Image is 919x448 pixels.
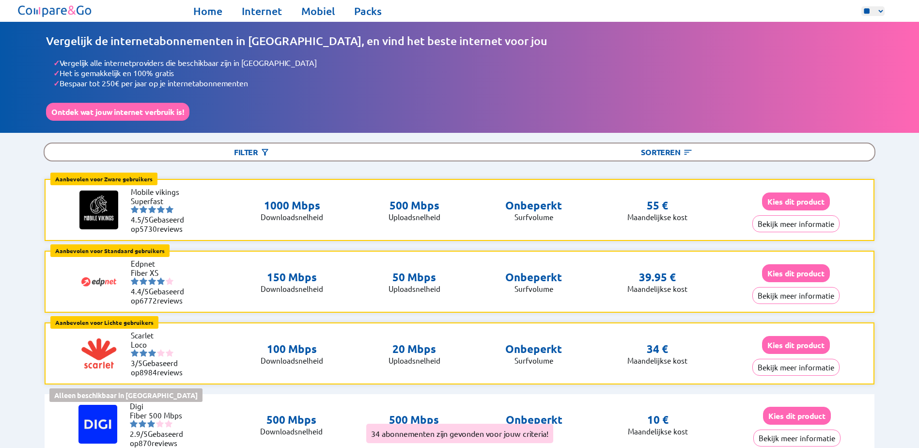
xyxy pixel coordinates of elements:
[139,438,152,448] span: 870
[752,359,840,376] button: Bekijk meer informatie
[260,147,270,157] img: Knop om het internet filtermenu te openen
[261,356,323,365] p: Downloadsnelheid
[140,277,147,285] img: starnr2
[193,4,222,18] a: Home
[389,284,440,293] p: Uploadsnelheid
[130,401,188,411] li: Digi
[639,271,676,284] p: 39.95 €
[647,342,668,356] p: 34 €
[683,147,693,157] img: Knop om het internet sorteermenu te openen
[140,349,147,357] img: starnr2
[647,199,668,212] p: 55 €
[54,391,198,400] b: Alleen beschikbaar in [GEOGRAPHIC_DATA]
[157,206,165,213] img: starnr4
[762,336,830,354] button: Kies dit product
[55,175,153,183] b: Aanbevolen voor Zware gebruikers
[389,356,440,365] p: Uploadsnelheid
[261,212,323,222] p: Downloadsnelheid
[53,68,873,78] li: Het is gemakkelijk en 100% gratis
[131,268,189,277] li: Fiber XS
[260,427,323,436] p: Downloadsnelheid
[55,247,165,255] b: Aanbevolen voor Standaard gebruikers
[752,287,840,304] button: Bekijk meer informatie
[753,430,841,447] button: Bekijk meer informatie
[131,340,189,349] li: Loco
[131,358,189,377] li: Gebaseerd op reviews
[131,349,139,357] img: starnr1
[389,212,440,222] p: Uploadsnelheid
[131,187,189,196] li: Mobile vikings
[148,277,156,285] img: starnr3
[752,215,840,232] button: Bekijk meer informatie
[55,319,154,326] b: Aanbevolen voor Lichte gebruikers
[166,206,173,213] img: starnr5
[389,199,440,212] p: 500 Mbps
[79,191,118,229] img: Logo of Mobile vikings
[140,296,157,305] span: 6772
[130,411,188,420] li: Fiber 500 Mbps
[140,224,157,233] span: 5730
[762,192,830,210] button: Kies dit product
[148,206,156,213] img: starnr3
[261,199,323,212] p: 1000 Mbps
[78,405,117,444] img: Logo of Digi
[354,4,382,18] a: Packs
[627,212,687,222] p: Maandelijkse kost
[148,349,156,357] img: starnr3
[242,4,282,18] a: Internet
[130,420,138,428] img: starnr1
[389,271,440,284] p: 50 Mbps
[628,427,688,436] p: Maandelijkse kost
[130,429,148,438] span: 2.9/5
[301,4,335,18] a: Mobiel
[139,420,146,428] img: starnr2
[131,206,139,213] img: starnr1
[140,206,147,213] img: starnr2
[131,259,189,268] li: Edpnet
[762,340,830,350] a: Kies dit product
[46,103,189,121] button: Ontdek wat jouw internet verbruik is!
[131,215,189,233] li: Gebaseerd op reviews
[147,420,155,428] img: starnr3
[505,271,562,284] p: Onbeperkt
[165,420,172,428] img: starnr5
[45,144,459,160] div: Filter
[46,34,873,48] h1: Vergelijk de internetabonnementen in [GEOGRAPHIC_DATA], en vind het beste internet voor jou
[140,368,157,377] span: 8984
[647,413,669,427] p: 10 €
[260,413,323,427] p: 500 Mbps
[261,271,323,284] p: 150 Mbps
[627,284,687,293] p: Maandelijkse kost
[261,342,323,356] p: 100 Mbps
[131,215,149,224] span: 4.5/5
[505,356,562,365] p: Surfvolume
[627,356,687,365] p: Maandelijkse kost
[506,413,562,427] p: Onbeperkt
[131,277,139,285] img: starnr1
[389,342,440,356] p: 20 Mbps
[459,144,874,160] div: Sorteren
[53,78,60,88] span: ✓
[763,411,831,420] a: Kies dit product
[157,349,165,357] img: starnr4
[131,287,189,305] li: Gebaseerd op reviews
[505,342,562,356] p: Onbeperkt
[131,196,189,206] li: Superfast
[166,349,173,357] img: starnr5
[763,407,831,425] button: Kies dit product
[505,212,562,222] p: Surfvolume
[53,58,60,68] span: ✓
[131,287,149,296] span: 4.4/5
[752,291,840,300] a: Bekijk meer informatie
[752,219,840,228] a: Bekijk meer informatie
[131,331,189,340] li: Scarlet
[762,197,830,206] a: Kies dit product
[16,2,94,19] img: Logo of Compare&Go
[505,284,562,293] p: Surfvolume
[157,277,165,285] img: starnr4
[53,58,873,68] li: Vergelijk alle internetproviders die beschikbaar zijn in [GEOGRAPHIC_DATA]
[79,334,118,373] img: Logo of Scarlet
[53,78,873,88] li: Bespaar tot 250€ per jaar op je internetabonnementen
[130,429,188,448] li: Gebaseerd op reviews
[131,358,142,368] span: 3/5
